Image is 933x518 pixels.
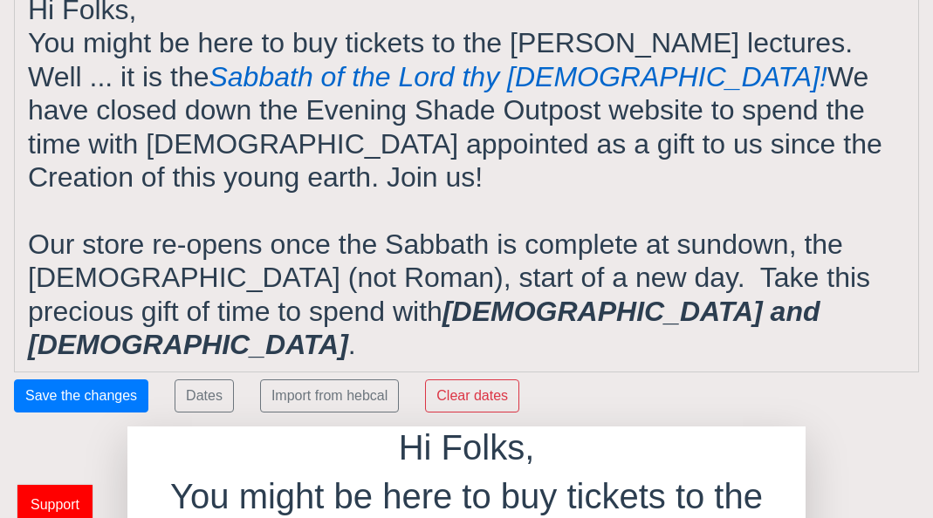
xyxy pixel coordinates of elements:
button: Clear dates [425,379,519,412]
button: Dates [175,379,234,412]
button: Import from hebcal [260,379,399,412]
h1: Hi Folks, [127,426,806,468]
em: Sabbath of the Lord thy [DEMOGRAPHIC_DATA]! [209,61,827,92]
h1: You might be here to buy tickets to the [PERSON_NAME] lectures. Well ... it is the We have closed... [28,26,905,194]
button: Save the changes [14,379,148,412]
h1: Our store re-opens once the Sabbath is complete at sundown, the [DEMOGRAPHIC_DATA] (not Roman), s... [28,228,905,362]
em: [DEMOGRAPHIC_DATA] and [DEMOGRAPHIC_DATA] [28,296,827,360]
